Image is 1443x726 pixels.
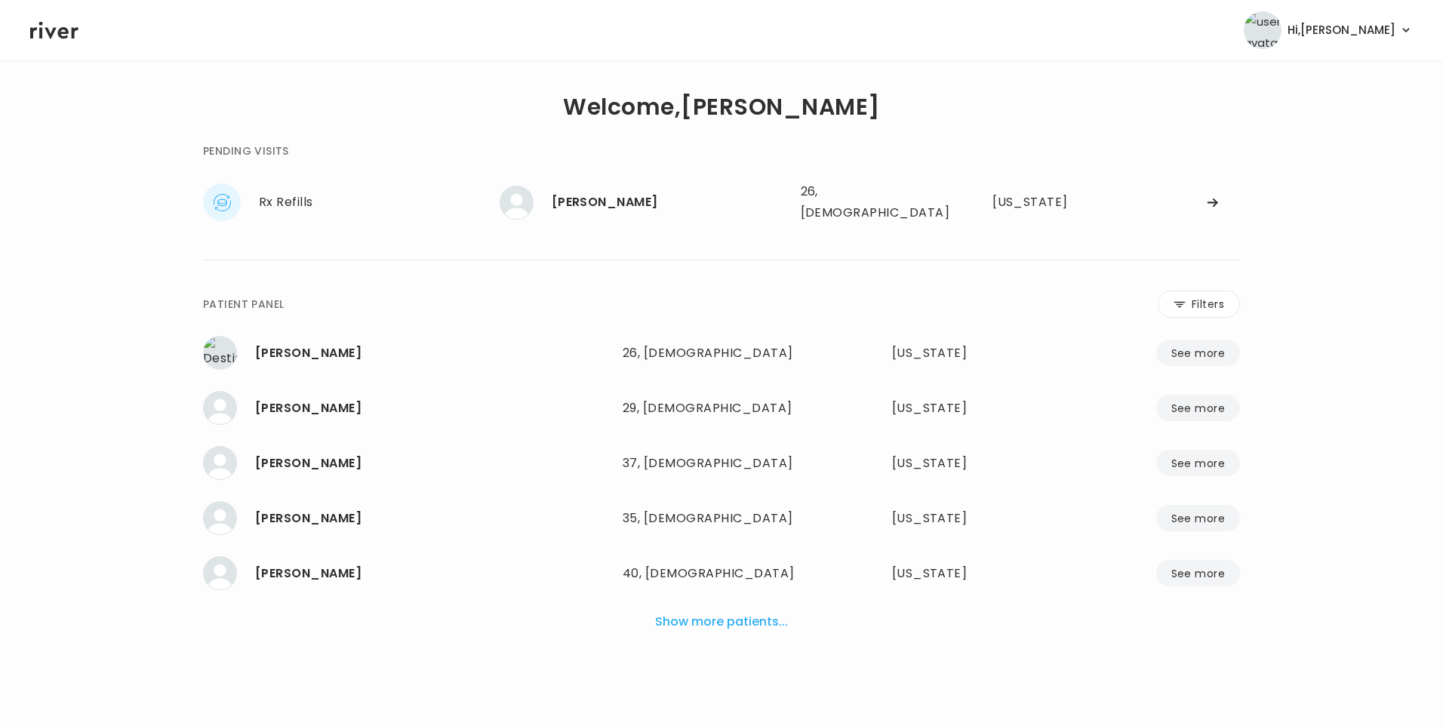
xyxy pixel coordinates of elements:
div: 26, [DEMOGRAPHIC_DATA] [801,181,939,223]
img: Brianna Barrios [203,391,237,425]
img: LAUREN RODRIGUEZ [203,556,237,590]
div: LAUREN RODRIGUEZ [255,563,611,584]
span: Hi, [PERSON_NAME] [1288,20,1395,41]
div: Rx Refills [259,192,500,213]
button: See more [1156,560,1240,586]
div: Texas [892,508,1030,529]
button: See more [1156,505,1240,531]
div: Jonathon Tucker [255,453,611,474]
div: Florida [892,343,1030,364]
div: 37, [DEMOGRAPHIC_DATA] [623,453,820,474]
div: Illinois [992,192,1089,213]
div: 40, [DEMOGRAPHIC_DATA] [623,563,820,584]
div: AMBER WIPPERMAN [255,508,611,529]
div: Destiny Ford [255,343,611,364]
div: Alabama [892,563,1030,584]
div: PENDING VISITS [203,142,289,160]
img: AMBER WIPPERMAN [203,501,237,535]
button: See more [1156,340,1240,366]
img: Jonathon Tucker [203,446,237,480]
button: See more [1156,450,1240,476]
div: 26, [DEMOGRAPHIC_DATA] [623,343,820,364]
div: Georgia [892,453,1030,474]
div: PATIENT PANEL [203,295,284,313]
button: See more [1156,395,1240,421]
img: Destiny Ford [203,336,237,370]
img: Sarah Harder [500,186,534,220]
div: 35, [DEMOGRAPHIC_DATA] [623,508,820,529]
h1: Welcome, [PERSON_NAME] [563,97,879,118]
div: Brianna Barrios [255,398,611,419]
div: Sarah Harder [552,192,789,213]
button: Filters [1158,291,1240,318]
img: user avatar [1244,11,1281,49]
div: Texas [892,398,1030,419]
div: 29, [DEMOGRAPHIC_DATA] [623,398,820,419]
button: user avatarHi,[PERSON_NAME] [1244,11,1413,49]
button: Show more patients... [649,605,794,638]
